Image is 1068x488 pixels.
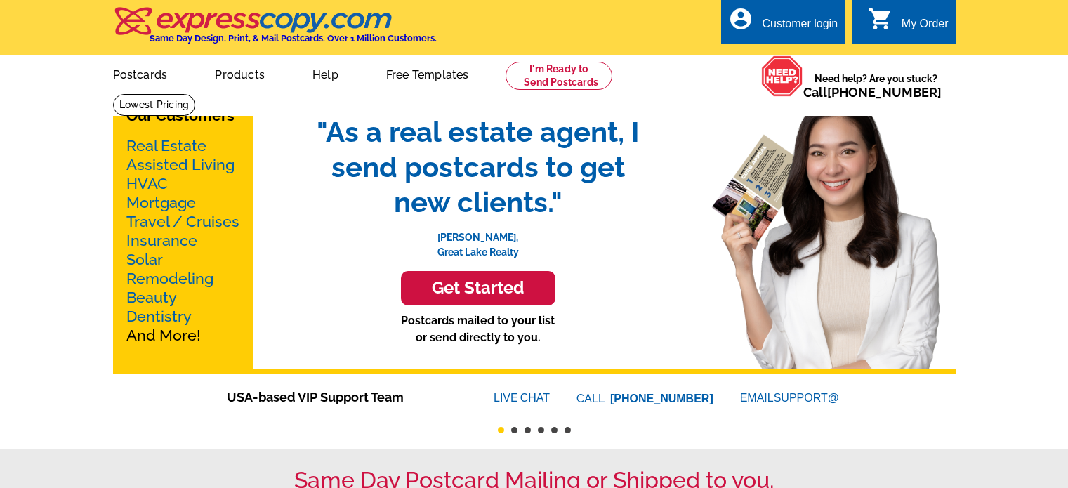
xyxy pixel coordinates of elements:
span: "As a real estate agent, I send postcards to get new clients." [303,114,654,220]
div: Customer login [762,18,838,37]
font: SUPPORT@ [774,390,841,407]
a: LIVECHAT [494,392,550,404]
button: 1 of 6 [498,427,504,433]
i: shopping_cart [868,6,893,32]
a: Dentistry [126,308,192,325]
font: LIVE [494,390,520,407]
a: Products [192,57,287,90]
p: [PERSON_NAME], Great Lake Realty [303,220,654,260]
span: USA-based VIP Support Team [227,388,451,407]
a: Remodeling [126,270,213,287]
a: Beauty [126,289,177,306]
a: Help [290,57,361,90]
a: Get Started [303,271,654,305]
a: Real Estate [126,137,206,154]
img: help [761,55,803,97]
button: 6 of 6 [565,427,571,433]
font: CALL [576,390,607,407]
a: shopping_cart My Order [868,15,949,33]
a: account_circle Customer login [728,15,838,33]
button: 3 of 6 [525,427,531,433]
p: Postcards mailed to your list or send directly to you. [303,312,654,346]
a: HVAC [126,175,168,192]
h4: Same Day Design, Print, & Mail Postcards. Over 1 Million Customers. [150,33,437,44]
button: 2 of 6 [511,427,517,433]
a: EMAILSUPPORT@ [740,392,841,404]
h3: Get Started [418,278,538,298]
a: Travel / Cruises [126,213,239,230]
span: Need help? Are you stuck? [803,72,949,100]
a: Postcards [91,57,190,90]
a: Assisted Living [126,156,235,173]
button: 4 of 6 [538,427,544,433]
a: Same Day Design, Print, & Mail Postcards. Over 1 Million Customers. [113,17,437,44]
a: Mortgage [126,194,196,211]
div: My Order [902,18,949,37]
a: [PHONE_NUMBER] [610,393,713,404]
span: Call [803,85,942,100]
a: Free Templates [364,57,492,90]
p: And More! [126,136,240,345]
a: Solar [126,251,163,268]
button: 5 of 6 [551,427,558,433]
a: Insurance [126,232,197,249]
a: [PHONE_NUMBER] [827,85,942,100]
i: account_circle [728,6,753,32]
